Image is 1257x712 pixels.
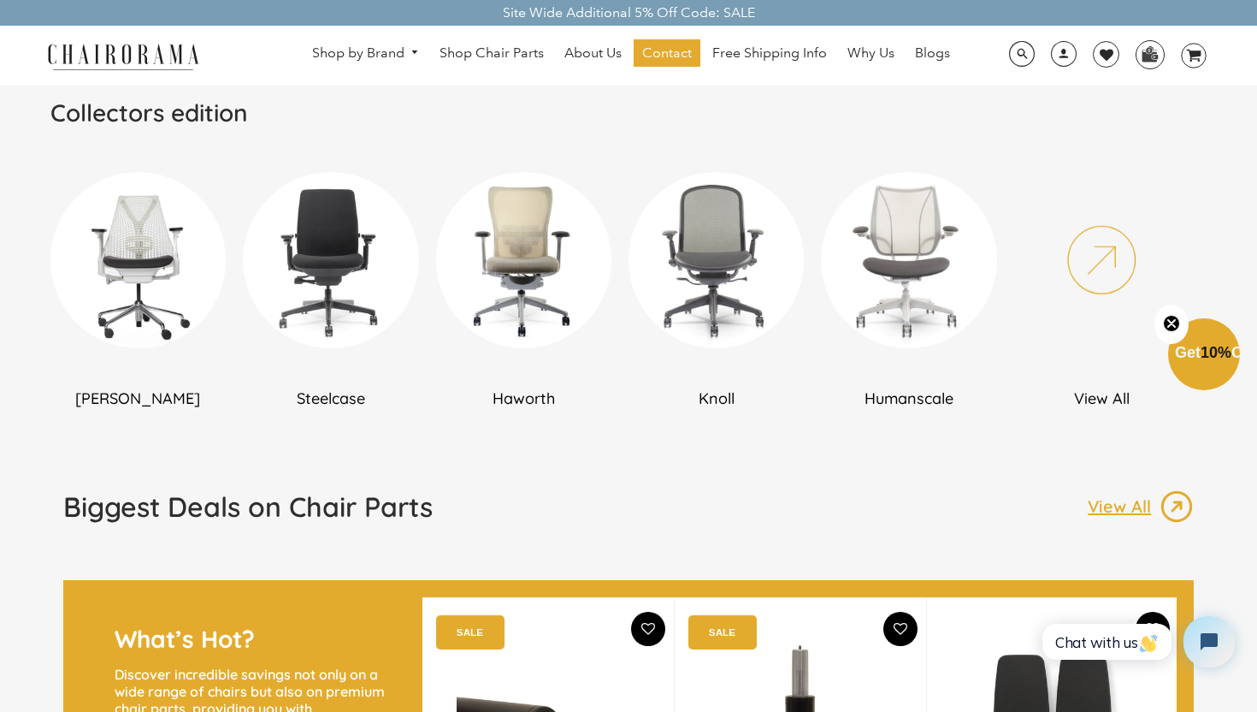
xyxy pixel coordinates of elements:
[906,39,959,67] a: Blogs
[63,489,433,537] a: Biggest Deals on Chair Parts
[847,44,894,62] span: Why Us
[821,153,996,408] a: Humanscale
[431,39,552,67] a: Shop Chair Parts
[115,624,387,654] h2: What’s Hot?
[304,40,428,67] a: Shop by Brand
[38,41,209,71] img: chairorama
[436,153,611,408] a: Haworth
[642,44,692,62] span: Contact
[821,389,996,408] h2: Humanscale
[1154,305,1189,344] button: Close teaser
[1088,495,1160,518] p: View All
[50,389,226,408] h2: [PERSON_NAME]
[436,172,611,347] img: DSC_0009_360x_0c74c2c9-ada6-4bf5-a92a-d09ed509ee4d_300x300.webp
[634,39,700,67] a: Contact
[915,44,950,62] span: Blogs
[50,98,1207,128] h2: Collectors edition
[628,153,804,408] a: Knoll
[243,153,418,408] a: Steelcase
[281,39,981,71] nav: DesktopNavigation
[1014,172,1189,347] img: New_Project_2_6ea3accc-6ca5-46b8-b704-7bcc153a80af_300x300.png
[628,389,804,408] h2: Knoll
[50,153,226,408] a: [PERSON_NAME]
[821,172,996,347] img: DSC_6036-min_360x_bcd95d38-0996-4c89-acee-1464bee9fefc_300x300.webp
[50,172,226,347] img: New_Project_1_a3282e8e-9a3b-4ba3-9537-0120933242cf_300x300.png
[564,44,622,62] span: About Us
[556,39,630,67] a: About Us
[1175,344,1254,361] span: Get Off
[1088,489,1194,524] a: View All
[1014,153,1189,408] a: View All
[631,612,665,646] button: Add To Wishlist
[457,626,483,638] text: SALE
[712,44,827,62] span: Free Shipping Info
[1168,320,1240,392] div: Get10%OffClose teaser
[839,39,903,67] a: Why Us
[883,612,918,646] button: Add To Wishlist
[1024,602,1249,682] iframe: Tidio Chat
[1014,389,1189,408] h2: View All
[440,44,544,62] span: Shop Chair Parts
[1136,41,1163,67] img: WhatsApp_Image_2024-07-12_at_16.23.01.webp
[1160,489,1194,524] img: image_13.png
[628,172,804,347] img: DSC_6648_360x_b06c3dee-c9de-4039-a109-abe52bcda104_300x300.webp
[436,389,611,408] h2: Haworth
[243,172,418,347] img: DSC_0302_360x_6e80a80c-f46d-4795-927b-5d2184506fe0_300x300.webp
[709,626,735,638] text: SALE
[704,39,835,67] a: Free Shipping Info
[1201,344,1231,361] span: 10%
[243,389,418,408] h2: Steelcase
[63,489,433,524] h1: Biggest Deals on Chair Parts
